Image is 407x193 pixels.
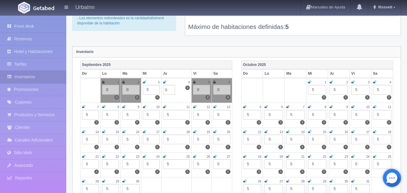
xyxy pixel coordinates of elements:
small: 24 [366,155,370,158]
th: Septiembre 2025 [80,61,232,69]
label: 5 [226,170,230,174]
div: 5 [373,85,391,95]
div: 5 [286,135,305,144]
small: 17 [366,130,370,134]
label: 5 [278,170,283,174]
label: 5 [257,120,261,125]
small: 21 [95,155,99,158]
label: 5 [300,145,305,149]
div: 5 [102,159,119,169]
label: 5 [387,145,391,149]
small: 3 [368,81,370,84]
small: 25 [186,155,190,158]
small: 18 [186,130,190,134]
div: 5 [193,159,210,169]
div: 5 [122,159,139,169]
label: 5 [94,170,99,174]
label: 5 [322,120,326,125]
small: 17 [156,130,159,134]
small: 14 [95,130,99,134]
div: 5 [243,110,261,120]
label: 5 [226,120,230,125]
label: 5 [155,170,160,174]
h4: UrbaInn [75,3,95,11]
label: 5 [257,170,261,174]
div: 5 [373,110,391,120]
small: 27 [280,180,283,183]
th: Do [241,69,263,78]
label: 5 [205,170,210,174]
div: 0 [213,85,230,95]
div: 5 [286,159,305,169]
small: 28 [301,180,305,183]
div: 5 [351,85,370,95]
div: 5 [143,135,160,144]
small: 9 [138,105,139,109]
label: 5 [387,120,391,125]
div: 5 [102,135,119,144]
small: 22 [116,155,119,158]
div: 5 [330,159,348,169]
div: 5 [308,85,326,95]
small: 29 [116,180,119,183]
small: 19 [207,130,210,134]
small: 5 [208,81,210,84]
small: 3 [158,81,160,84]
th: Ju [161,69,191,78]
small: 16 [136,130,139,134]
th: Do [80,69,101,78]
small: 24 [156,155,159,158]
small: 10 [366,105,370,109]
label: 0 [114,95,119,100]
label: 5 [226,145,230,149]
div: 5 [265,110,283,120]
small: 30 [136,180,139,183]
span: Rosvelt [377,5,392,9]
div: 5 [330,135,348,144]
small: 5 [260,105,261,109]
div: 0 [193,85,210,95]
small: 6 [281,105,283,109]
th: Octubre 2025 [241,61,393,69]
div: 5 [330,85,348,95]
small: 27 [227,155,230,158]
label: 5 [322,170,326,174]
th: Vi [192,69,212,78]
div: 5 [243,159,261,169]
th: Ma [121,69,141,78]
label: 5 [114,120,119,125]
small: 23 [345,155,348,158]
label: 5 [185,145,190,149]
label: 0 [226,95,230,100]
div: 5 [163,110,190,120]
small: 18 [388,130,391,134]
small: 8 [325,105,327,109]
label: 5 [135,120,139,125]
small: 20 [227,130,230,134]
label: 5 [322,95,326,100]
label: 0 [205,95,210,100]
div: 5 [265,135,283,144]
img: Getabed [18,2,30,14]
small: 11 [388,105,391,109]
small: 11 [186,105,190,109]
div: 5 [82,110,99,120]
label: 5 [114,170,119,174]
th: Sa [371,69,393,78]
div: 5 [143,85,160,95]
th: Sa [212,69,232,78]
div: 5 [351,159,370,169]
div: 5 [122,110,139,120]
label: 5 [278,120,283,125]
small: 20 [280,155,283,158]
th: Mi [306,69,328,78]
label: 5 [155,120,160,125]
small: 16 [345,130,348,134]
label: 5 [343,170,348,174]
small: 13 [227,105,230,109]
div: 5 [213,135,230,144]
label: 5 [365,95,370,100]
label: 5 [343,120,348,125]
div: 5 [265,159,283,169]
small: 6 [229,81,230,84]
